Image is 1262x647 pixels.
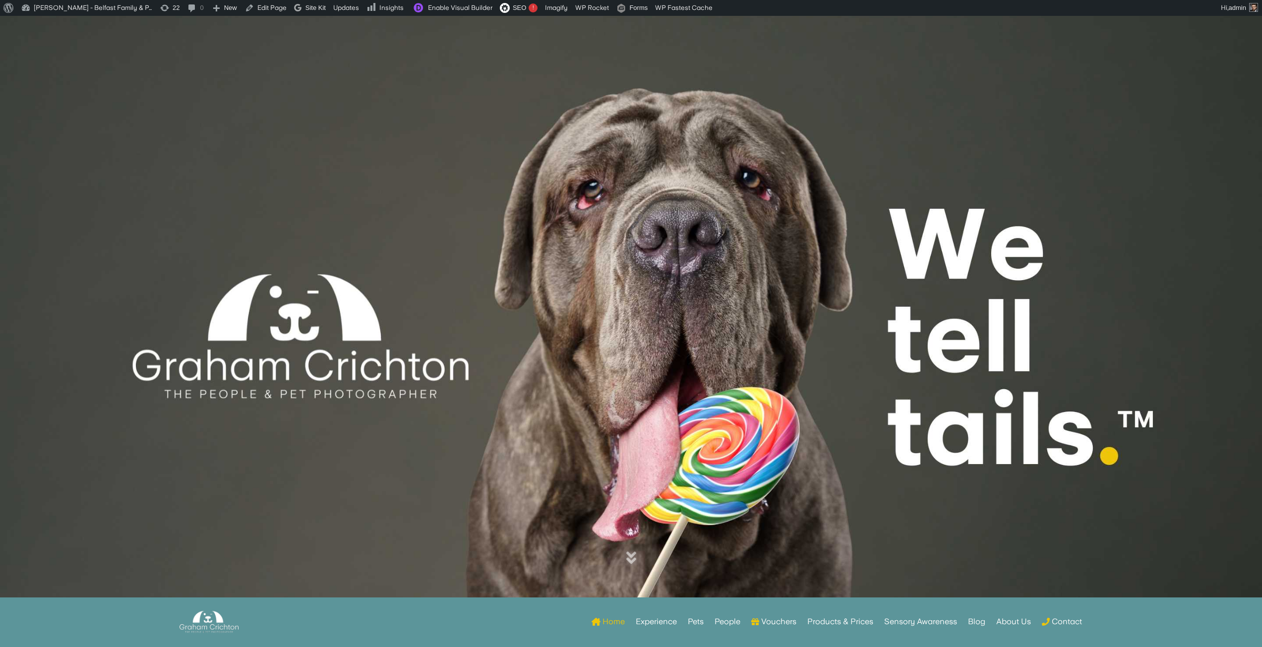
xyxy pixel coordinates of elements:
[513,4,526,11] span: SEO
[592,602,625,641] a: Home
[529,3,538,12] div: !
[180,608,238,636] img: Graham Crichton Photography Logo - Graham Crichton - Belfast Family & Pet Photography Studio
[884,602,957,641] a: Sensory Awareness
[305,4,326,11] span: Site Kit
[1229,4,1246,11] span: admin
[996,602,1031,641] a: About Us
[807,602,873,641] a: Products & Prices
[688,602,704,641] a: Pets
[715,602,740,641] a: People
[751,602,796,641] a: Vouchers
[636,602,677,641] a: Experience
[1042,602,1082,641] a: Contact
[968,602,985,641] a: Blog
